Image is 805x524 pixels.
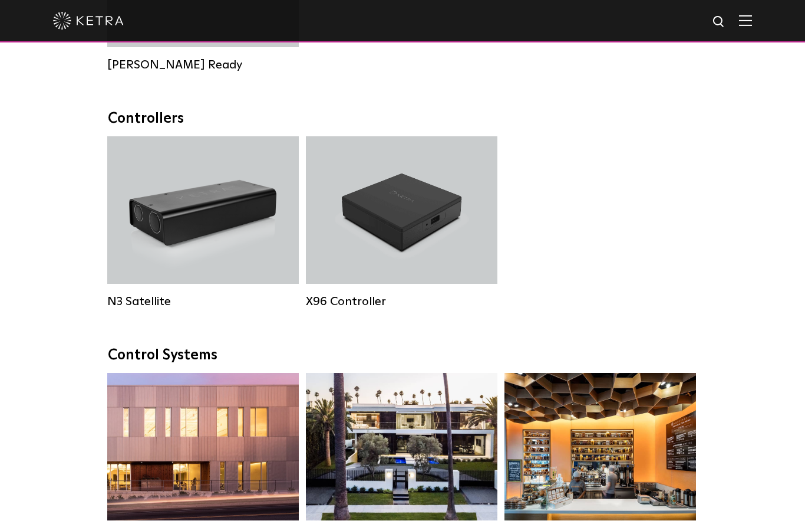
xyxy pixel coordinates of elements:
[108,347,697,364] div: Control Systems
[107,58,299,72] div: [PERSON_NAME] Ready
[107,136,299,307] a: N3 Satellite N3 Satellite
[53,12,124,30] img: ketra-logo-2019-white
[108,110,697,127] div: Controllers
[107,294,299,309] div: N3 Satellite
[306,294,497,309] div: X96 Controller
[739,15,752,26] img: Hamburger%20Nav.svg
[306,136,497,307] a: X96 Controller X96 Controller
[712,15,727,30] img: search icon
